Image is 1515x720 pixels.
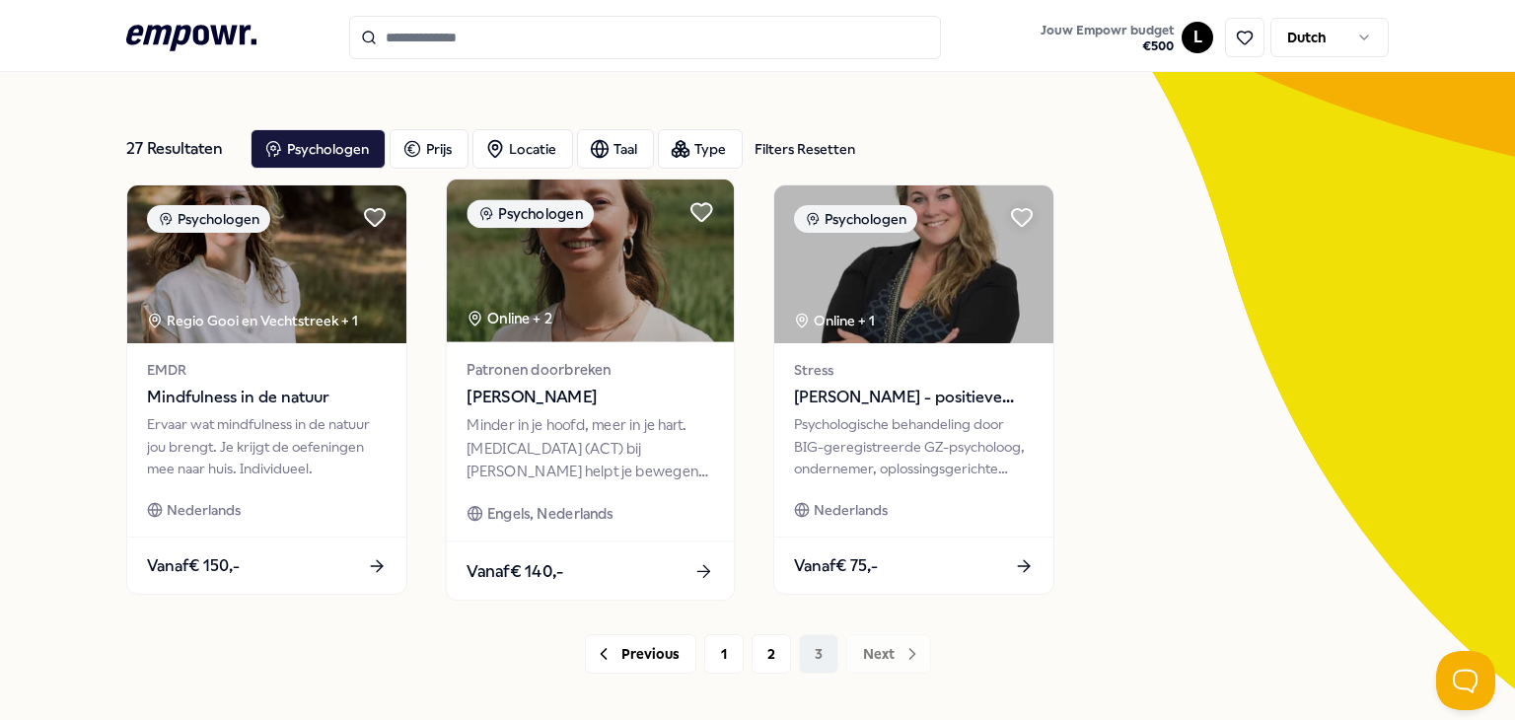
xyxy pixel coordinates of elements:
[1182,22,1213,53] button: L
[147,310,358,331] div: Regio Gooi en Vechtstreek + 1
[814,499,888,521] span: Nederlands
[126,184,407,595] a: package imagePsychologenRegio Gooi en Vechtstreek + 1EMDRMindfulness in de natuurErvaar wat mindf...
[390,129,469,169] button: Prijs
[1041,23,1174,38] span: Jouw Empowr budget
[349,16,941,59] input: Search for products, categories or subcategories
[147,413,387,479] div: Ervaar wat mindfulness in de natuur jou brengt. Je krijgt de oefeningen mee naar huis. Individueel.
[794,310,875,331] div: Online + 1
[794,205,917,233] div: Psychologen
[585,634,696,674] button: Previous
[794,553,878,579] span: Vanaf € 75,-
[794,413,1034,479] div: Psychologische behandeling door BIG-geregistreerde GZ-psycholoog, ondernemer, oplossingsgerichte ...
[467,414,713,482] div: Minder in je hoofd, meer in je hart. [MEDICAL_DATA] (ACT) bij [PERSON_NAME] helpt je bewegen naar...
[447,180,734,342] img: package image
[773,184,1054,595] a: package imagePsychologenOnline + 1Stress[PERSON_NAME] - positieve psychologie met een vleugje top...
[467,558,563,584] span: Vanaf € 140,-
[467,199,594,228] div: Psychologen
[794,385,1034,410] span: [PERSON_NAME] - positieve psychologie met een vleugje topsport
[1041,38,1174,54] span: € 500
[251,129,386,169] button: Psychologen
[472,129,573,169] button: Locatie
[658,129,743,169] button: Type
[752,634,791,674] button: 2
[127,185,406,343] img: package image
[704,634,744,674] button: 1
[467,385,713,410] span: [PERSON_NAME]
[1436,651,1495,710] iframe: Help Scout Beacon - Open
[147,385,387,410] span: Mindfulness in de natuur
[147,359,387,381] span: EMDR
[1033,17,1182,58] a: Jouw Empowr budget€500
[467,307,552,329] div: Online + 2
[755,138,855,160] div: Filters Resetten
[774,185,1053,343] img: package image
[167,499,241,521] span: Nederlands
[577,129,654,169] button: Taal
[147,553,240,579] span: Vanaf € 150,-
[1037,19,1178,58] button: Jouw Empowr budget€500
[794,359,1034,381] span: Stress
[446,179,736,602] a: package imagePsychologenOnline + 2Patronen doorbreken[PERSON_NAME]Minder in je hoofd, meer in je ...
[487,502,613,525] span: Engels, Nederlands
[467,358,713,381] span: Patronen doorbreken
[126,129,235,169] div: 27 Resultaten
[147,205,270,233] div: Psychologen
